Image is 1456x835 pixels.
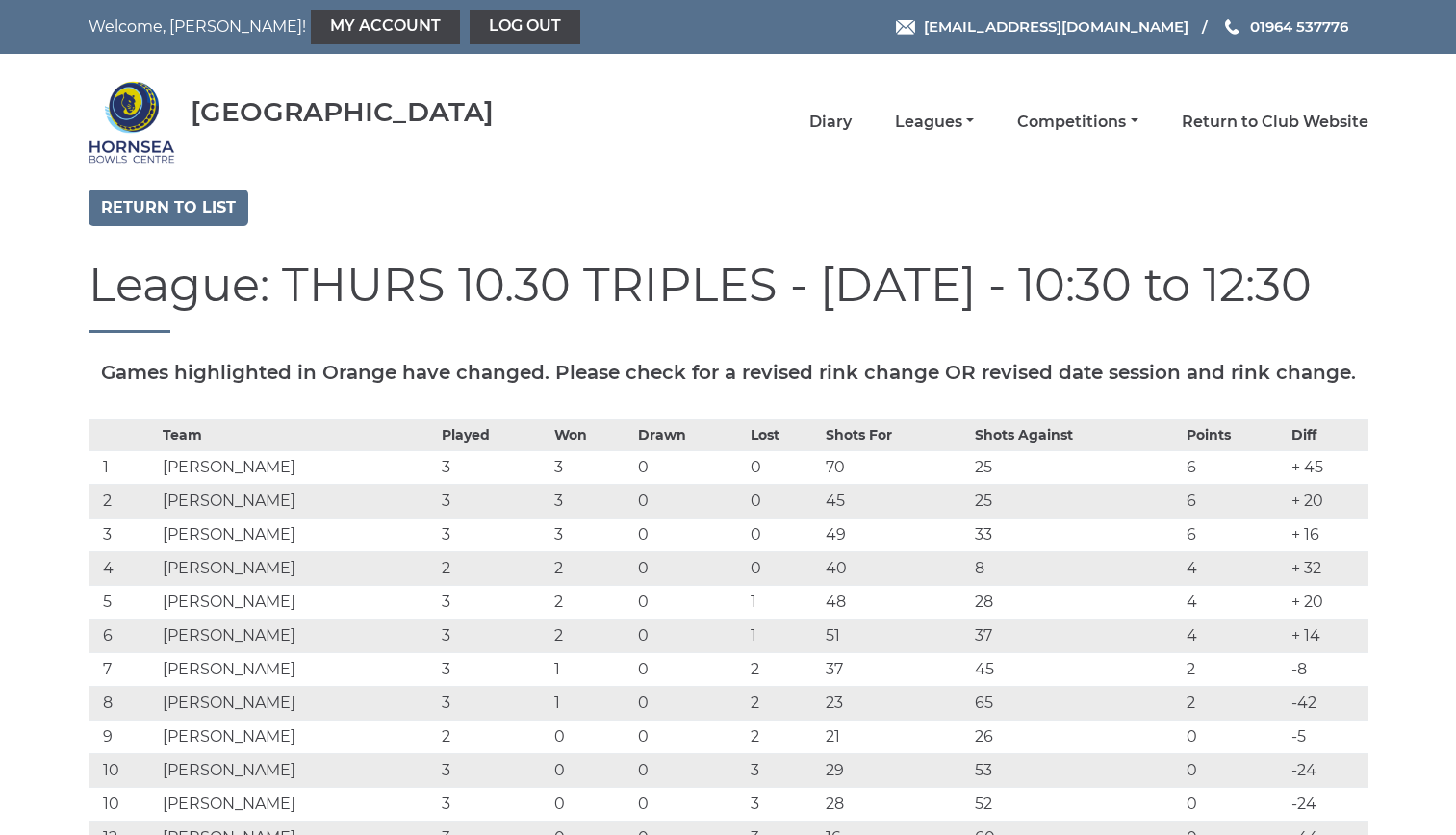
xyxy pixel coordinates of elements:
[633,753,747,787] td: 0
[746,518,821,551] td: 0
[437,619,550,652] td: 3
[821,450,970,484] td: 70
[970,518,1181,551] td: 33
[437,551,550,585] td: 2
[821,720,970,753] td: 21
[821,518,970,551] td: 49
[1182,450,1288,484] td: 6
[158,518,437,551] td: [PERSON_NAME]
[821,551,970,585] td: 40
[1287,551,1367,585] td: + 32
[970,419,1181,450] th: Shots Against
[1182,787,1288,821] td: 0
[1182,112,1368,133] a: Return to Club Website
[549,419,632,450] th: Won
[549,619,632,652] td: 2
[89,260,1368,333] h1: League: THURS 10.30 TRIPLES - [DATE] - 10:30 to 12:30
[970,551,1181,585] td: 8
[1182,652,1288,686] td: 2
[89,686,158,720] td: 8
[191,97,494,127] div: [GEOGRAPHIC_DATA]
[549,450,632,484] td: 3
[746,787,821,821] td: 3
[1182,619,1288,652] td: 4
[746,652,821,686] td: 2
[746,720,821,753] td: 2
[437,787,550,821] td: 3
[158,585,437,619] td: [PERSON_NAME]
[89,753,158,787] td: 10
[633,450,747,484] td: 0
[437,419,550,450] th: Played
[89,720,158,753] td: 9
[895,112,974,133] a: Leagues
[89,190,248,226] a: Return to list
[89,787,158,821] td: 10
[158,787,437,821] td: [PERSON_NAME]
[970,753,1181,787] td: 53
[1287,652,1367,686] td: -8
[1222,15,1348,38] a: Phone us 01964 537776
[437,585,550,619] td: 3
[89,652,158,686] td: 7
[437,484,550,518] td: 3
[437,518,550,551] td: 3
[633,720,747,753] td: 0
[158,652,437,686] td: [PERSON_NAME]
[1287,753,1367,787] td: -24
[809,112,852,133] a: Diary
[821,484,970,518] td: 45
[970,652,1181,686] td: 45
[549,686,632,720] td: 1
[89,585,158,619] td: 5
[89,450,158,484] td: 1
[633,787,747,821] td: 0
[633,652,747,686] td: 0
[821,686,970,720] td: 23
[746,484,821,518] td: 0
[896,15,1188,38] a: Email [EMAIL_ADDRESS][DOMAIN_NAME]
[746,419,821,450] th: Lost
[1287,518,1367,551] td: + 16
[158,484,437,518] td: [PERSON_NAME]
[1225,19,1239,35] img: Phone us
[549,720,632,753] td: 0
[549,518,632,551] td: 3
[633,619,747,652] td: 0
[1182,753,1288,787] td: 0
[633,518,747,551] td: 0
[746,551,821,585] td: 0
[549,585,632,619] td: 2
[549,551,632,585] td: 2
[633,551,747,585] td: 0
[158,551,437,585] td: [PERSON_NAME]
[896,20,915,35] img: Email
[1182,720,1288,753] td: 0
[158,619,437,652] td: [PERSON_NAME]
[970,686,1181,720] td: 65
[1287,619,1367,652] td: + 14
[1182,518,1288,551] td: 6
[437,720,550,753] td: 2
[1287,484,1367,518] td: + 20
[437,450,550,484] td: 3
[970,450,1181,484] td: 25
[89,79,175,165] img: Hornsea Bowls Centre
[821,787,970,821] td: 28
[1182,484,1288,518] td: 6
[746,619,821,652] td: 1
[1017,112,1137,133] a: Competitions
[746,450,821,484] td: 0
[158,450,437,484] td: [PERSON_NAME]
[89,619,158,652] td: 6
[1287,686,1367,720] td: -42
[549,753,632,787] td: 0
[1287,787,1367,821] td: -24
[311,10,460,44] a: My Account
[89,484,158,518] td: 2
[89,551,158,585] td: 4
[89,518,158,551] td: 3
[746,753,821,787] td: 3
[821,419,970,450] th: Shots For
[1182,419,1288,450] th: Points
